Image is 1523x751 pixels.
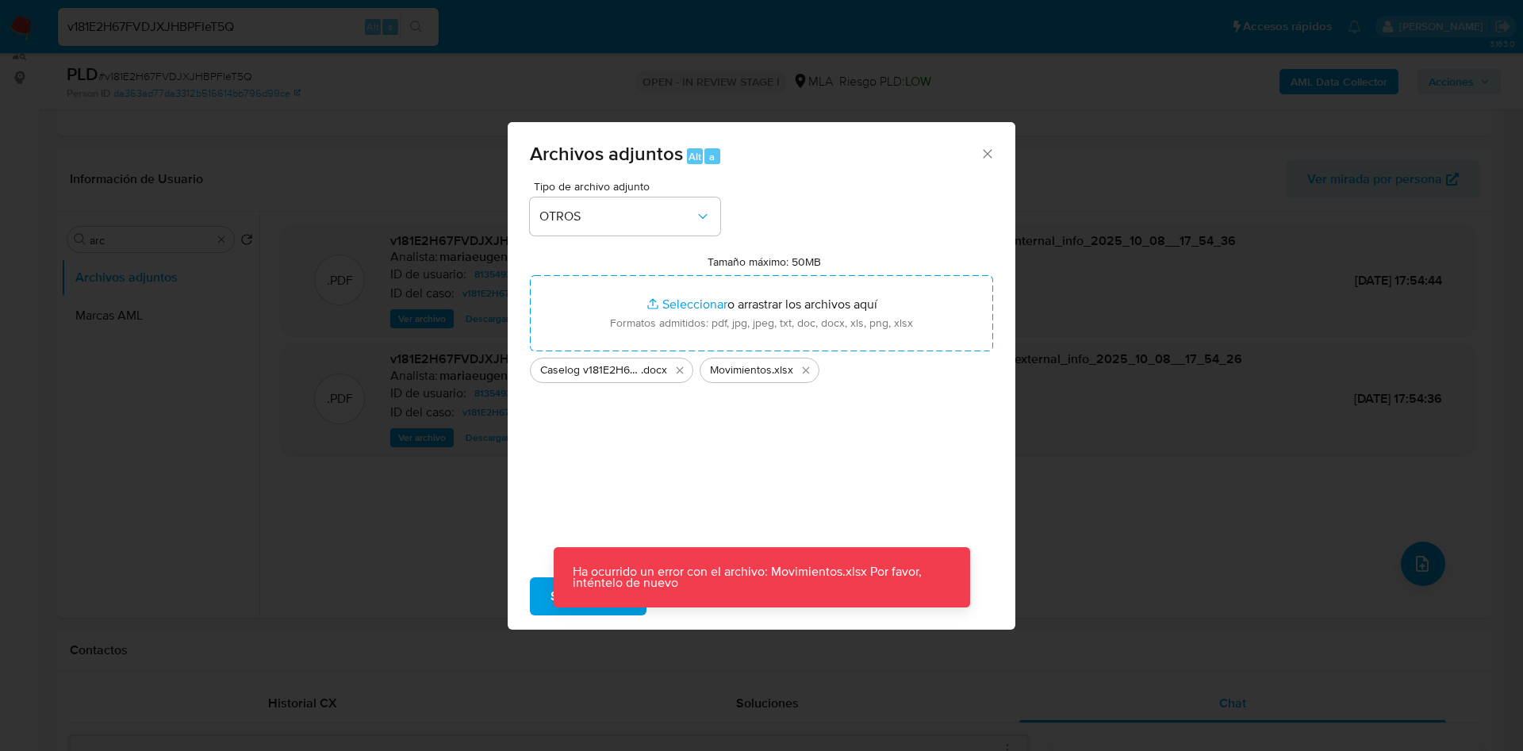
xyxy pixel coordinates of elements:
ul: Archivos seleccionados [530,351,993,383]
button: Eliminar Caselog v181E2H67FVDJXJHBPFIeT5Q_2025_09_17_21_47_47 (1).docx [670,361,689,380]
button: Eliminar Movimientos.xlsx [796,361,815,380]
span: Archivos adjuntos [530,140,683,167]
button: Subir archivo [530,577,646,615]
span: Caselog v181E2H67FVDJXJHBPFIeT5Q_2025_09_17_21_47_47 (1) [540,362,641,378]
span: Alt [689,149,701,164]
span: .xlsx [772,362,793,378]
label: Tamaño máximo: 50MB [708,255,821,269]
span: OTROS [539,209,695,224]
span: Movimientos [710,362,772,378]
span: .docx [641,362,667,378]
span: a [709,149,715,164]
button: OTROS [530,197,720,236]
p: Ha ocurrido un error con el archivo: Movimientos.xlsx Por favor, inténtelo de nuevo [554,547,970,607]
span: Cancelar [673,579,725,614]
span: Tipo de archivo adjunto [534,181,724,192]
button: Cerrar [980,146,994,160]
span: Subir archivo [551,579,626,614]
